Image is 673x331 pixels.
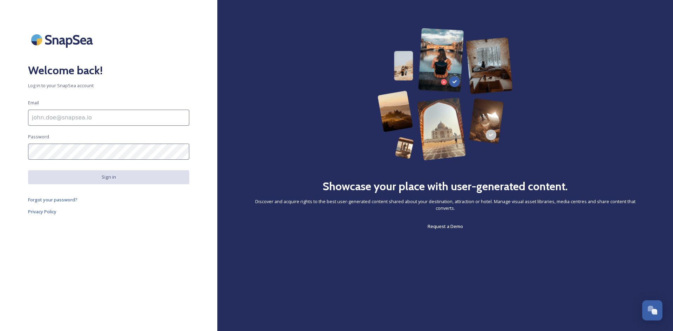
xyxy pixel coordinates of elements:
[28,28,98,51] img: SnapSea Logo
[642,300,662,320] button: Open Chat
[378,28,513,160] img: 63b42ca75bacad526042e722_Group%20154-p-800.png
[28,195,189,204] a: Forgot your password?
[28,82,189,89] span: Log in to your SnapSea account
[28,196,77,203] span: Forgot your password?
[28,208,56,215] span: Privacy Policy
[428,222,463,230] a: Request a Demo
[245,198,645,212] span: Discover and acquire rights to the best user-generated content shared about your destination, att...
[28,133,49,140] span: Password
[28,207,189,216] a: Privacy Policy
[28,62,189,79] h2: Welcome back!
[28,110,189,126] input: john.doe@snapsea.io
[28,170,189,184] button: Sign in
[428,223,463,229] span: Request a Demo
[322,178,568,195] h2: Showcase your place with user-generated content.
[28,99,39,106] span: Email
